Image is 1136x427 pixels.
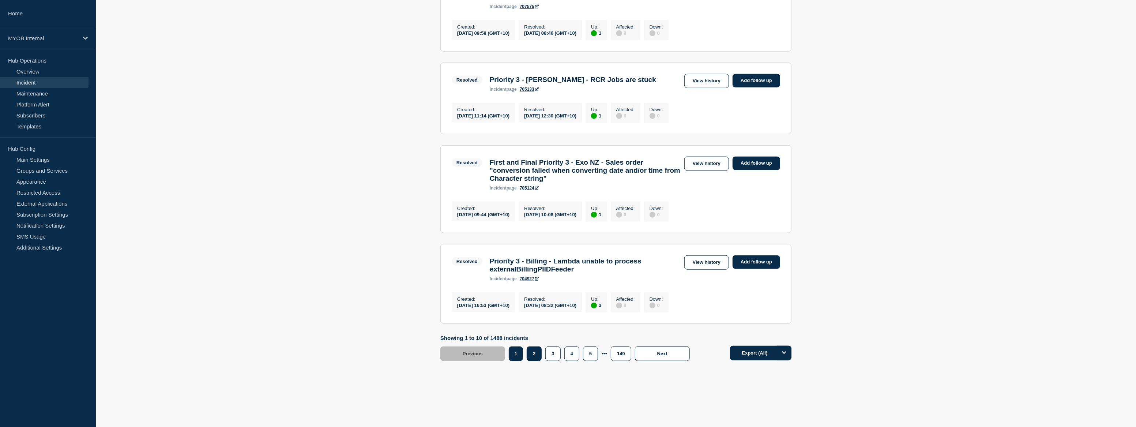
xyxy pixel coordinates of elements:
button: 149 [611,347,631,361]
div: 0 [650,302,663,308]
p: page [490,87,517,92]
div: up [591,303,597,308]
p: Up : [591,296,601,302]
div: 3 [591,302,601,308]
a: 705133 [520,87,539,92]
button: Previous [440,347,505,361]
div: disabled [650,212,655,218]
span: incident [490,186,507,191]
p: Created : [457,24,509,30]
p: Created : [457,107,509,112]
p: Down : [650,296,663,302]
p: Created : [457,206,509,211]
p: Down : [650,24,663,30]
h3: Priority 3 - [PERSON_NAME] - RCR Jobs are stuck [490,76,656,84]
p: Affected : [616,206,635,211]
div: [DATE] 11:14 (GMT+10) [457,112,509,119]
span: Resolved [452,76,482,84]
div: [DATE] 08:32 (GMT+10) [524,302,576,308]
span: Resolved [452,257,482,266]
span: incident [490,4,507,9]
div: 0 [616,30,635,36]
p: Resolved : [524,296,576,302]
div: [DATE] 16:53 (GMT+10) [457,302,509,308]
div: 0 [650,30,663,36]
a: View history [684,255,729,270]
p: Resolved : [524,206,576,211]
button: 4 [564,347,579,361]
div: disabled [650,30,655,36]
div: disabled [616,113,622,119]
span: Previous [463,351,483,356]
h3: Priority 3 - Billing - Lambda unable to process externalBillingPIIDFeeder [490,257,681,273]
div: 0 [616,112,635,119]
div: [DATE] 09:44 (GMT+10) [457,211,509,217]
p: Down : [650,206,663,211]
p: Showing 1 to 10 of 1488 incidents [440,335,693,341]
div: [DATE] 08:46 (GMT+10) [524,30,576,36]
div: disabled [616,212,622,218]
div: 0 [616,211,635,218]
div: [DATE] 09:58 (GMT+10) [457,30,509,36]
div: disabled [650,303,655,308]
button: Options [777,346,791,360]
p: Up : [591,107,601,112]
p: Down : [650,107,663,112]
h3: First and Final Priority 3 - Exo NZ - Sales order "conversion failed when converting date and/or ... [490,158,681,183]
div: up [591,30,597,36]
p: page [490,276,517,281]
p: Affected : [616,24,635,30]
div: disabled [650,113,655,119]
a: Add follow up [733,157,780,170]
button: 2 [527,347,542,361]
div: disabled [616,30,622,36]
a: View history [684,74,729,88]
p: page [490,186,517,191]
div: up [591,212,597,218]
div: 1 [591,211,601,218]
a: 705124 [520,186,539,191]
button: 3 [545,347,560,361]
a: 707575 [520,4,539,9]
p: Up : [591,206,601,211]
button: 1 [509,347,523,361]
button: Next [635,347,690,361]
div: 0 [650,211,663,218]
span: incident [490,87,507,92]
p: MYOB Internal [8,35,78,41]
div: 1 [591,30,601,36]
div: [DATE] 12:30 (GMT+10) [524,112,576,119]
span: Next [657,351,667,356]
a: Add follow up [733,74,780,87]
button: Export (All) [730,346,791,360]
div: up [591,113,597,119]
p: page [490,4,517,9]
a: Add follow up [733,255,780,269]
a: View history [684,157,729,171]
p: Created : [457,296,509,302]
p: Affected : [616,107,635,112]
span: incident [490,276,507,281]
a: 704927 [520,276,539,281]
div: disabled [616,303,622,308]
p: Up : [591,24,601,30]
div: 1 [591,112,601,119]
p: Affected : [616,296,635,302]
div: 0 [650,112,663,119]
span: Resolved [452,158,482,167]
p: Resolved : [524,107,576,112]
div: [DATE] 10:08 (GMT+10) [524,211,576,217]
p: Resolved : [524,24,576,30]
div: 0 [616,302,635,308]
button: 5 [583,347,598,361]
